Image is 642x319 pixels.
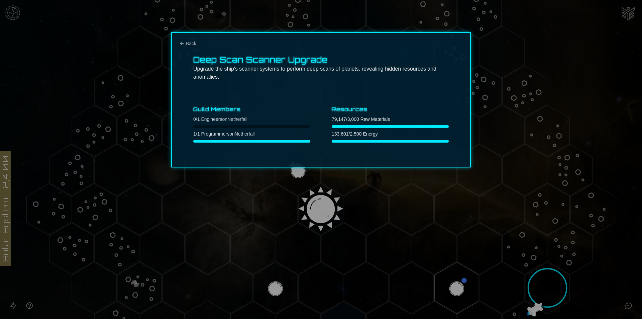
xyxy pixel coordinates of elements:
[193,54,449,65] h3: Deep Scan Scanner Upgrade
[332,131,449,137] p: 133,601 / 2,500 Energy
[193,116,310,123] p: 0 / 1 Engineers on Netherfall
[186,40,196,47] span: Back
[193,105,310,113] h3: Guild Members
[193,65,449,81] p: Upgrade the ship's scanner systems to perform deep scans of planets, revealing hidden resources a...
[332,105,449,113] h3: Resources
[332,116,449,123] p: 79,147 / 3,000 Raw Materials
[193,131,310,137] p: 1 / 1 Programmers on Netherfall
[179,40,196,47] button: Back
